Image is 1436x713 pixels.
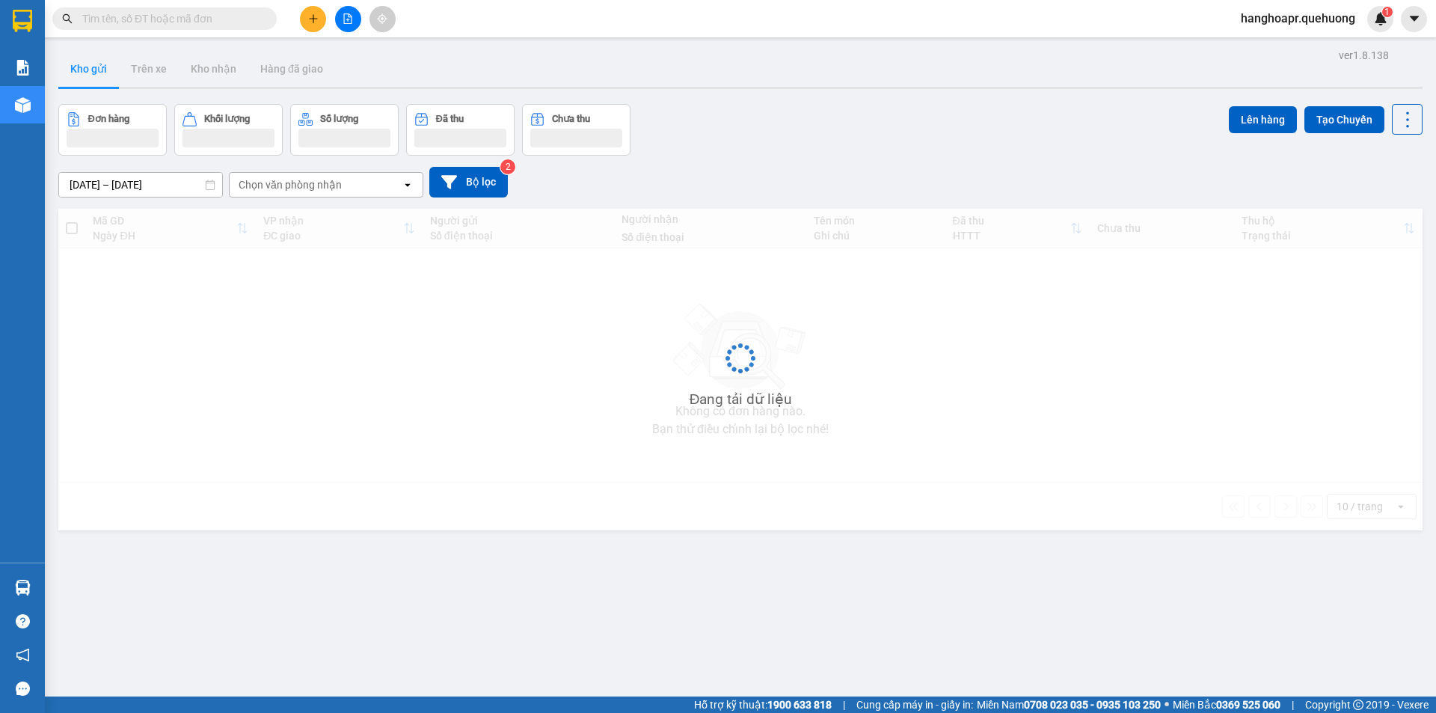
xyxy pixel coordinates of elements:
button: Đã thu [406,104,515,156]
img: logo-vxr [13,10,32,32]
button: plus [300,6,326,32]
img: icon-new-feature [1374,12,1387,25]
img: warehouse-icon [15,580,31,596]
button: Đơn hàng [58,104,167,156]
span: search [62,13,73,24]
strong: 1900 633 818 [767,699,832,711]
div: Chọn văn phòng nhận [239,177,342,192]
input: Select a date range. [59,173,222,197]
div: Đã thu [436,114,464,124]
span: question-circle [16,614,30,628]
button: Kho gửi [58,51,119,87]
span: aim [377,13,387,24]
span: 1 [1384,7,1390,17]
button: file-add [335,6,361,32]
sup: 1 [1382,7,1393,17]
span: | [843,697,845,713]
svg: open [402,179,414,191]
span: Cung cấp máy in - giấy in: [856,697,973,713]
input: Tìm tên, số ĐT hoặc mã đơn [82,10,259,27]
button: Tạo Chuyến [1304,106,1384,133]
span: | [1292,697,1294,713]
span: hanghoapr.quehuong [1229,9,1367,28]
strong: 0369 525 060 [1216,699,1280,711]
div: Đơn hàng [88,114,129,124]
sup: 2 [500,159,515,174]
div: Số lượng [320,114,358,124]
div: Đang tải dữ liệu [690,388,792,411]
button: Lên hàng [1229,106,1297,133]
strong: 0708 023 035 - 0935 103 250 [1024,699,1161,711]
button: aim [369,6,396,32]
button: Khối lượng [174,104,283,156]
button: caret-down [1401,6,1427,32]
span: Hỗ trợ kỹ thuật: [694,697,832,713]
span: message [16,682,30,696]
button: Chưa thu [522,104,630,156]
div: Khối lượng [204,114,250,124]
button: Trên xe [119,51,179,87]
span: ⚪️ [1165,702,1169,708]
span: caret-down [1408,12,1421,25]
button: Số lượng [290,104,399,156]
button: Kho nhận [179,51,248,87]
span: copyright [1353,700,1363,710]
div: ver 1.8.138 [1339,47,1389,64]
span: Miền Bắc [1173,697,1280,713]
span: Miền Nam [977,697,1161,713]
span: file-add [343,13,353,24]
img: warehouse-icon [15,97,31,113]
img: solution-icon [15,60,31,76]
span: notification [16,648,30,662]
div: Chưa thu [552,114,590,124]
button: Bộ lọc [429,167,508,198]
button: Hàng đã giao [248,51,335,87]
span: plus [308,13,319,24]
